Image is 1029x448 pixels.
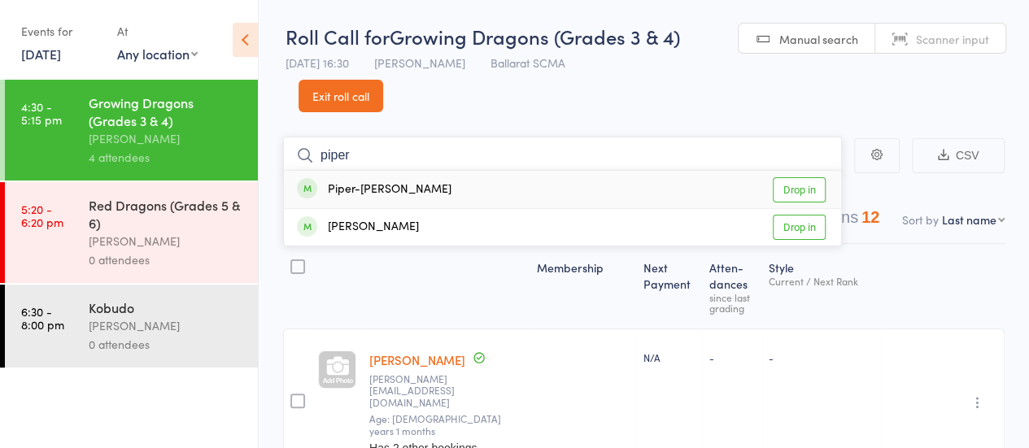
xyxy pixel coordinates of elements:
span: Growing Dragons (Grades 3 & 4) [390,23,680,50]
a: Drop in [773,215,826,240]
div: [PERSON_NAME] [89,129,244,148]
div: [PERSON_NAME] [89,232,244,250]
label: Sort by [902,211,939,228]
time: 4:30 - 5:15 pm [21,100,62,126]
div: Events for [21,18,101,45]
div: 12 [861,208,879,226]
input: Search by name [283,137,842,174]
div: since last grading [709,292,756,313]
span: Roll Call for [286,23,390,50]
div: Growing Dragons (Grades 3 & 4) [89,94,244,129]
div: 0 attendees [89,250,244,269]
div: Red Dragons (Grades 5 & 6) [89,196,244,232]
span: Ballarat SCMA [491,54,565,71]
a: 6:30 -8:00 pmKobudo[PERSON_NAME]0 attendees [5,285,258,368]
div: Next Payment [636,251,702,321]
div: Last name [942,211,996,228]
time: 6:30 - 8:00 pm [21,305,64,331]
div: N/A [643,350,695,364]
span: Age: [DEMOGRAPHIC_DATA] years 1 months [369,411,501,437]
div: Current / Next Rank [769,276,874,286]
a: [DATE] [21,45,61,63]
div: 4 attendees [89,148,244,167]
span: [DATE] 16:30 [286,54,349,71]
span: [PERSON_NAME] [374,54,465,71]
div: Kobudo [89,298,244,316]
div: Style [762,251,880,321]
div: Piper-[PERSON_NAME] [297,181,451,199]
div: Membership [530,251,637,321]
div: Atten­dances [703,251,762,321]
div: [PERSON_NAME] [89,316,244,335]
span: Manual search [779,31,858,47]
a: Exit roll call [299,80,383,112]
time: 5:20 - 6:20 pm [21,202,63,228]
div: - [709,350,756,364]
div: At [117,18,198,45]
div: [PERSON_NAME] [297,218,419,237]
a: Drop in [773,177,826,202]
div: Any location [117,45,198,63]
small: gallina.1988@gmail.com [369,373,524,408]
div: 0 attendees [89,335,244,354]
a: [PERSON_NAME] [369,351,465,368]
button: CSV [912,138,1005,173]
a: 4:30 -5:15 pmGrowing Dragons (Grades 3 & 4)[PERSON_NAME]4 attendees [5,80,258,181]
span: Scanner input [916,31,989,47]
div: - [769,350,874,364]
a: 5:20 -6:20 pmRed Dragons (Grades 5 & 6)[PERSON_NAME]0 attendees [5,182,258,283]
